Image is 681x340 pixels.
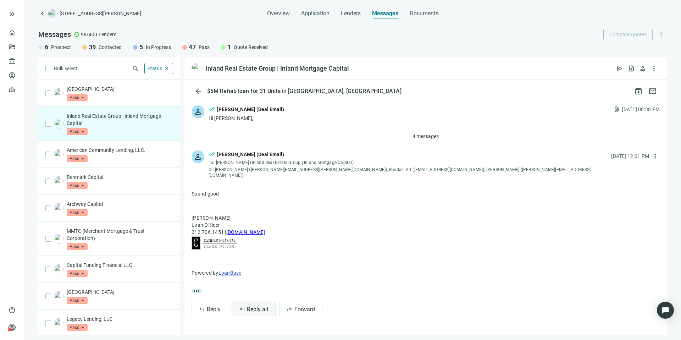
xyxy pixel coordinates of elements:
[146,44,171,51] span: In Progress
[206,88,403,95] div: $5M Rehab loan for 31 Units in [GEOGRAPHIC_DATA], [GEOGRAPHIC_DATA]
[54,264,64,274] img: fbdd08b6-56de-46ac-9541-b7da2f270366
[209,167,608,178] div: Cc: [PERSON_NAME] ([PERSON_NAME][EMAIL_ADDRESS][PERSON_NAME][DOMAIN_NAME]), Rendak, Art ([EMAIL_A...
[139,43,143,51] span: 5
[637,63,648,74] button: person
[45,43,48,51] span: 6
[199,306,205,312] span: reply
[413,133,439,139] span: 4 messages
[207,306,221,313] span: Reply
[54,318,64,328] img: 0b0e61c9-2c0d-4973-83f7-b9d361e6aaf8
[67,270,88,277] span: Pass
[650,65,658,72] span: more_vert
[626,63,637,74] button: request_quote
[74,32,79,37] span: check_circle
[616,65,624,72] span: send
[199,44,210,51] span: Pass
[89,43,96,51] span: 39
[287,306,292,312] span: forward
[54,203,64,213] img: 37bf931d-942b-4e44-99fb-0f8919a1c81a
[301,10,330,17] span: Application
[192,84,206,98] button: arrow_back
[67,86,173,93] p: [GEOGRAPHIC_DATA]
[216,160,354,165] span: [PERSON_NAME] (Inland Real Estate Group | Inland Mortgage Capital)
[194,87,203,95] span: arrow_back
[132,65,139,72] span: search
[189,43,196,51] span: 47
[192,289,201,294] span: more_horiz
[648,63,660,74] button: more_vert
[232,302,276,316] button: reply_allReply all
[239,306,245,312] span: reply_all
[294,306,315,313] span: Forward
[341,10,361,17] span: Lenders
[38,30,71,39] span: Messages
[628,65,635,72] span: request_quote
[613,106,620,113] span: attach_file
[192,63,203,74] img: eab3b3c0-095e-4fb4-9387-82b53133bdc3
[652,153,659,160] span: more_vert
[67,262,173,269] p: Capital Funding Financial LLC
[8,10,16,18] button: keyboard_double_arrow_right
[217,150,284,158] div: [PERSON_NAME] (Deal Email)
[99,31,116,38] span: Lenders
[67,128,88,135] span: Pass
[406,131,445,142] button: 4 messages
[279,302,322,316] button: forwardForward
[227,43,231,51] span: 1
[54,291,64,301] img: 3e081af5-9f5d-4b02-aa0e-722943aabda6
[194,153,202,161] span: person
[648,87,657,95] span: mail
[209,115,284,122] div: Hi [PERSON_NAME],
[148,66,162,71] span: Status
[60,10,141,17] span: [STREET_ADDRESS][PERSON_NAME]
[209,150,216,160] span: done_all
[54,234,64,244] img: 4476d0b3-1300-4119-9b59-db528b72df42.png
[655,29,667,40] button: more_vert
[650,150,660,162] button: more_vert
[51,44,71,51] span: Prospect
[67,182,88,189] span: Pass
[634,87,643,95] span: archive
[639,65,646,72] span: person
[267,10,290,17] span: Overview
[67,209,88,216] span: Pass
[372,10,398,17] span: Messages
[67,324,88,331] span: Pass
[99,44,122,51] span: Contacted
[206,64,349,73] div: Inland Real Estate Group | Inland Mortgage Capital
[67,316,173,323] p: Legacy Lending, LLC
[217,105,284,113] div: [PERSON_NAME] (Deal Email)
[48,9,57,18] img: deal-logo
[658,31,664,38] span: more_vert
[54,149,64,159] img: a8f6cf2a-4f15-4bb3-93e2-aa355bcc5b80
[646,84,660,98] button: mail
[67,174,173,181] p: Benmark Capital
[67,297,88,304] span: Pass
[410,10,438,17] span: Documents
[614,63,626,74] button: send
[247,306,268,313] span: Reply all
[38,9,47,18] a: keyboard_arrow_left
[9,57,13,65] span: account_balance
[67,94,88,101] span: Pass
[67,147,173,154] p: American Community Lending, LLC.
[194,108,202,116] span: person
[603,29,653,40] button: Compare Quotes
[54,88,64,98] img: b239cb79-7d87-4279-a424-3f2f22c46eb0
[622,105,660,113] div: [DATE] 08:38 PM
[54,176,64,186] img: 5382ba3c-8743-47de-bb51-099eafc9ddbe
[657,302,674,319] div: Open Intercom Messenger
[81,31,97,38] span: 98/400
[54,119,64,129] img: eab3b3c0-095e-4fb4-9387-82b53133bdc3
[67,155,88,162] span: Pass
[67,201,173,208] p: Archway Capital
[67,289,173,296] p: [GEOGRAPHIC_DATA]
[54,65,77,72] span: Bulk select
[234,44,268,51] span: Quote Received
[192,302,228,316] button: replyReply
[67,227,173,242] p: MMTC (Merchant Mortgage & Trust Corporation)
[209,105,216,115] span: done_all
[67,113,173,127] p: Inland Real Estate Group | Inland Mortgage Capital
